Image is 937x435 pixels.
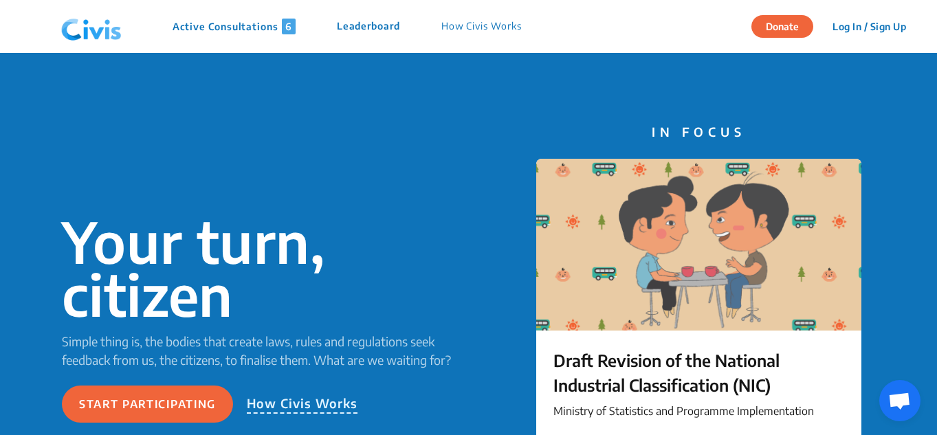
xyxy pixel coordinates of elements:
[441,19,522,34] p: How Civis Works
[173,19,296,34] p: Active Consultations
[751,19,824,32] a: Donate
[56,6,127,47] img: navlogo.png
[536,122,861,141] p: IN FOCUS
[247,394,358,414] p: How Civis Works
[62,215,469,321] p: Your turn, citizen
[337,19,400,34] p: Leaderboard
[62,332,469,369] p: Simple thing is, the bodies that create laws, rules and regulations seek feedback from us, the ci...
[824,16,915,37] button: Log In / Sign Up
[879,380,921,421] div: Open chat
[62,386,233,423] button: Start participating
[553,348,844,397] p: Draft Revision of the National Industrial Classification (NIC)
[282,19,296,34] span: 6
[751,15,813,38] button: Donate
[553,403,844,419] p: Ministry of Statistics and Programme Implementation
